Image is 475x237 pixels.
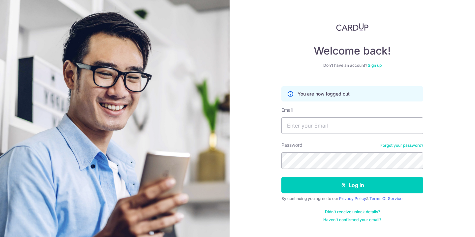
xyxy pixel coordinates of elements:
[336,23,368,31] img: CardUp Logo
[281,117,423,134] input: Enter your Email
[325,209,380,215] a: Didn't receive unlock details?
[368,63,382,68] a: Sign up
[281,63,423,68] div: Don’t have an account?
[323,217,381,222] a: Haven't confirmed your email?
[281,142,302,148] label: Password
[380,143,423,148] a: Forgot your password?
[281,177,423,193] button: Log in
[281,107,293,113] label: Email
[298,91,350,97] p: You are now logged out
[339,196,366,201] a: Privacy Policy
[281,196,423,201] div: By continuing you agree to our &
[369,196,402,201] a: Terms Of Service
[281,44,423,58] h4: Welcome back!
